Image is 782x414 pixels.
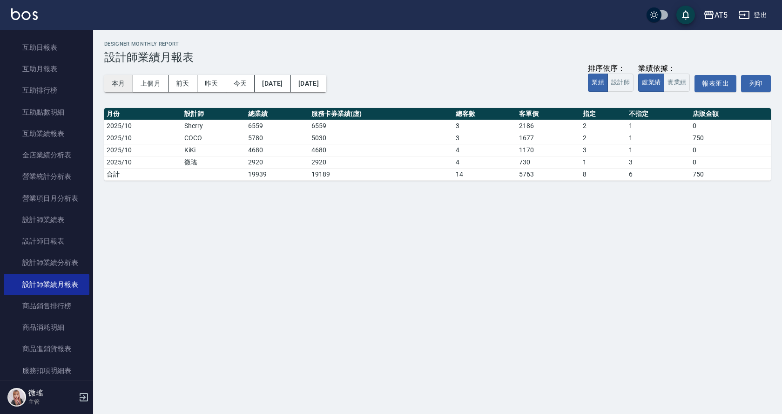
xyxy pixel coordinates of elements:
[638,74,664,92] button: 虛業績
[309,144,453,156] td: 4680
[246,132,309,144] td: 5780
[182,144,245,156] td: KiKi
[627,108,690,120] th: 不指定
[246,168,309,180] td: 19939
[182,132,245,144] td: COCO
[104,120,182,132] td: 2025/10
[104,75,133,92] button: 本月
[517,120,580,132] td: 2186
[638,64,690,74] div: 業績依據：
[580,168,627,180] td: 8
[104,108,771,181] table: a dense table
[741,75,771,92] button: 列印
[690,156,771,168] td: 0
[627,120,690,132] td: 1
[28,398,76,406] p: 主管
[104,144,182,156] td: 2025/10
[517,156,580,168] td: 730
[453,168,517,180] td: 14
[4,37,89,58] a: 互助日報表
[517,144,580,156] td: 1170
[517,132,580,144] td: 1677
[182,156,245,168] td: 微瑤
[4,317,89,338] a: 商品消耗明細
[4,252,89,273] a: 設計師業績分析表
[517,168,580,180] td: 5763
[627,168,690,180] td: 6
[226,75,255,92] button: 今天
[735,7,771,24] button: 登出
[580,132,627,144] td: 2
[664,74,690,92] button: 實業績
[690,168,771,180] td: 750
[453,108,517,120] th: 總客數
[690,132,771,144] td: 750
[169,75,197,92] button: 前天
[309,168,453,180] td: 19189
[255,75,290,92] button: [DATE]
[580,108,627,120] th: 指定
[4,80,89,101] a: 互助排行榜
[715,9,728,21] div: AT5
[309,120,453,132] td: 6559
[453,132,517,144] td: 3
[580,156,627,168] td: 1
[588,64,634,74] div: 排序依序：
[580,120,627,132] td: 2
[580,144,627,156] td: 3
[4,166,89,187] a: 營業統計分析表
[309,132,453,144] td: 5030
[690,108,771,120] th: 店販金額
[690,120,771,132] td: 0
[11,8,38,20] img: Logo
[104,168,182,180] td: 合計
[104,41,771,47] h2: Designer Monthly Report
[104,51,771,64] h3: 設計師業績月報表
[588,74,608,92] button: 業績
[246,108,309,120] th: 總業績
[4,295,89,317] a: 商品銷售排行榜
[291,75,326,92] button: [DATE]
[4,209,89,231] a: 設計師業績表
[676,6,695,24] button: save
[607,74,634,92] button: 設計師
[182,120,245,132] td: Sherry
[197,75,226,92] button: 昨天
[4,231,89,252] a: 設計師日報表
[7,388,26,407] img: Person
[28,388,76,398] h5: 微瑤
[627,144,690,156] td: 1
[309,156,453,168] td: 2920
[309,108,453,120] th: 服務卡券業績(虛)
[4,188,89,209] a: 營業項目月分析表
[4,360,89,381] a: 服務扣項明細表
[4,102,89,123] a: 互助點數明細
[4,58,89,80] a: 互助月報表
[104,156,182,168] td: 2025/10
[182,108,245,120] th: 設計師
[4,274,89,295] a: 設計師業績月報表
[104,108,182,120] th: 月份
[517,108,580,120] th: 客單價
[246,144,309,156] td: 4680
[453,144,517,156] td: 4
[4,338,89,360] a: 商品進銷貨報表
[627,132,690,144] td: 1
[133,75,169,92] button: 上個月
[627,156,690,168] td: 3
[453,120,517,132] td: 3
[700,6,731,25] button: AT5
[4,144,89,166] a: 全店業績分析表
[453,156,517,168] td: 4
[104,132,182,144] td: 2025/10
[246,120,309,132] td: 6559
[690,144,771,156] td: 0
[694,75,736,92] button: 報表匯出
[4,123,89,144] a: 互助業績報表
[246,156,309,168] td: 2920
